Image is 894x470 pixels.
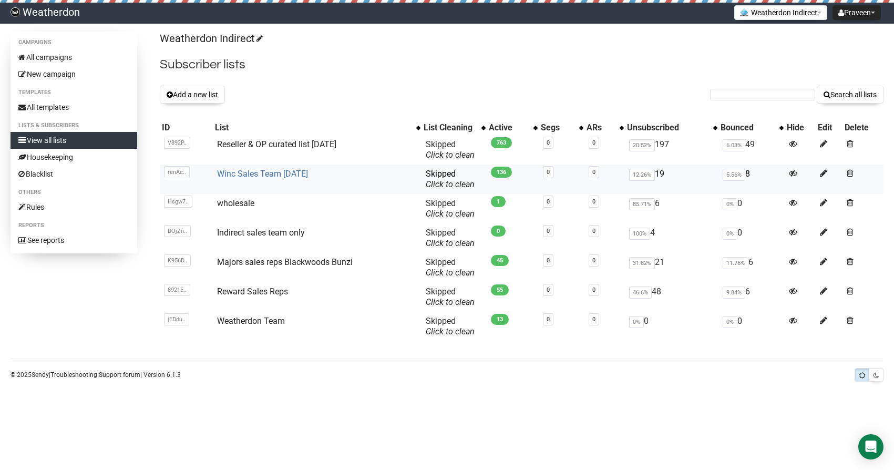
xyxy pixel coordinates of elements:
div: ARs [587,122,614,133]
td: 6 [718,253,785,282]
a: View all lists [11,132,137,149]
div: Hide [787,122,814,133]
a: 0 [592,257,595,264]
span: 12.26% [629,169,655,181]
a: 0 [592,287,595,293]
li: Others [11,186,137,199]
a: New campaign [11,66,137,83]
button: Praveen [833,5,881,20]
a: 0 [547,139,550,146]
p: © 2025 | | | Version 6.1.3 [11,369,181,381]
span: 0% [723,228,737,240]
a: 0 [592,316,595,323]
td: 0 [718,194,785,223]
a: 0 [592,198,595,205]
span: 0% [723,198,737,210]
li: Templates [11,86,137,99]
span: 46.6% [629,287,652,299]
a: Majors sales reps Blackwoods Bunzl [217,257,353,267]
li: Reports [11,219,137,232]
a: Indirect sales team only [217,228,305,238]
button: Search all lists [817,86,883,104]
span: 5.56% [723,169,745,181]
button: Add a new list [160,86,225,104]
td: 0 [718,312,785,341]
a: Click to clean [426,209,475,219]
a: Click to clean [426,268,475,278]
div: Edit [818,122,840,133]
span: 8921E.. [164,284,190,296]
a: Troubleshooting [50,371,97,379]
div: Segs [541,122,574,133]
td: 8 [718,165,785,194]
a: 0 [547,257,550,264]
a: Click to clean [426,238,475,248]
span: Skipped [426,257,475,278]
li: Campaigns [11,36,137,49]
a: 0 [592,169,595,176]
td: 6 [625,194,718,223]
th: List: No sort applied, activate to apply an ascending sort [213,120,421,135]
span: Skipped [426,287,475,307]
th: Edit: No sort applied, sorting is disabled [816,120,842,135]
a: Weatherdon Indirect [160,32,261,45]
a: 0 [592,139,595,146]
a: Reseller & OP curated list [DATE] [217,139,336,149]
a: Housekeeping [11,149,137,166]
a: 0 [547,169,550,176]
li: Lists & subscribers [11,119,137,132]
span: 0% [629,316,644,328]
th: Unsubscribed: No sort applied, activate to apply an ascending sort [625,120,718,135]
div: List Cleaning [424,122,476,133]
a: Click to clean [426,297,475,307]
td: 19 [625,165,718,194]
span: K956D.. [164,254,191,267]
span: 1 [491,196,506,207]
span: 31.82% [629,257,655,269]
a: Winc Sales Team [DATE] [217,169,308,179]
th: Segs: No sort applied, activate to apply an ascending sort [539,120,584,135]
span: renAc.. [164,166,190,178]
div: Open Intercom Messenger [858,434,883,459]
a: Support forum [99,371,140,379]
th: Hide: No sort applied, sorting is disabled [785,120,816,135]
div: Unsubscribed [627,122,708,133]
span: 13 [491,314,509,325]
a: All templates [11,99,137,116]
div: Active [489,122,529,133]
span: 85.71% [629,198,655,210]
a: 0 [547,316,550,323]
span: 45 [491,255,509,266]
a: Click to clean [426,150,475,160]
td: 0 [625,312,718,341]
td: 0 [718,223,785,253]
a: See reports [11,232,137,249]
span: Skipped [426,316,475,336]
a: Reward Sales Reps [217,287,288,297]
th: ARs: No sort applied, activate to apply an ascending sort [584,120,625,135]
span: Hsgw7.. [164,196,192,208]
span: 20.52% [629,139,655,151]
div: Delete [845,122,881,133]
span: Skipped [426,228,475,248]
a: All campaigns [11,49,137,66]
th: Delete: No sort applied, sorting is disabled [842,120,883,135]
span: 55 [491,284,509,295]
span: 6.03% [723,139,745,151]
div: Bounced [721,122,774,133]
a: Sendy [32,371,49,379]
span: 100% [629,228,650,240]
h2: Subscriber lists [160,55,883,74]
th: Active: No sort applied, activate to apply an ascending sort [487,120,539,135]
td: 4 [625,223,718,253]
th: List Cleaning: No sort applied, activate to apply an ascending sort [422,120,487,135]
a: Blacklist [11,166,137,182]
span: 0% [723,316,737,328]
span: 11.76% [723,257,748,269]
span: 9.84% [723,287,745,299]
a: 0 [592,228,595,234]
td: 49 [718,135,785,165]
span: Skipped [426,169,475,189]
td: 197 [625,135,718,165]
a: 0 [547,287,550,293]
